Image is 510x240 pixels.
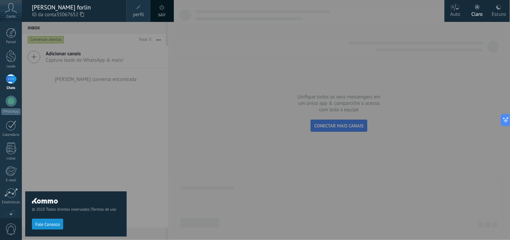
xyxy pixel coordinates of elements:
[1,200,21,205] div: Estatísticas
[492,4,506,22] div: Escuro
[1,86,21,90] div: Chats
[32,219,63,230] button: Fale Conosco
[133,11,144,19] span: perfil
[6,14,15,19] span: Conta
[91,207,116,212] a: Termos de uso
[56,11,84,19] span: 35067652
[1,156,21,161] div: Listas
[32,4,120,11] div: [PERSON_NAME] forlin
[472,4,483,22] div: Claro
[1,40,21,44] div: Painel
[450,4,461,22] div: Auto
[158,11,166,19] a: sair
[35,222,60,227] span: Fale Conosco
[32,207,120,212] span: © 2025 Todos direitos reservados |
[1,64,21,69] div: Leads
[32,221,63,227] a: Fale Conosco
[1,178,21,183] div: E-mail
[32,11,120,19] span: ID da conta
[1,109,21,115] div: WhatsApp
[1,133,21,137] div: Calendário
